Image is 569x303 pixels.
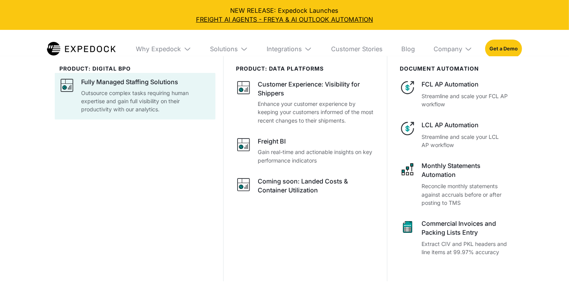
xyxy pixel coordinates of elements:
div: product: digital bpo [59,66,211,72]
div: Why Expedock [136,45,181,53]
div: Solutions [210,45,238,53]
iframe: Chat Widget [530,266,569,303]
div: Company [427,30,479,68]
div: Why Expedock [130,30,197,68]
p: Streamline and scale your FCL AP workflow [422,92,510,108]
a: Freight BIGain real-time and actionable insights on key performance indicators [236,137,375,164]
a: Fully Managed Staffing SolutionsOutsource complex tasks requiring human expertise and gain full v... [59,78,211,113]
div: PRODUCT: data platforms [236,66,375,72]
a: Commercial Invoices and Packing Lists EntryExtract CIV and PKL headers and line items at 99.97% a... [400,219,510,256]
div: document automation [400,66,510,72]
a: Get a Demo [485,40,522,58]
div: Fully Managed Staffing Solutions [81,78,178,87]
p: Reconcile monthly statements against accruals before or after posting to TMS [422,182,510,206]
a: FREIGHT AI AGENTS - FREYA & AI OUTLOOK AUTOMATION [6,15,563,24]
a: Coming soon: Landed Costs & Container Utilization [236,177,375,197]
a: Blog [395,30,421,68]
div: Coming soon: Landed Costs & Container Utilization [258,177,374,194]
p: Streamline and scale your LCL AP workflow [422,133,510,149]
div: Company [434,45,462,53]
div: Monthly Statements Automation [422,161,510,179]
p: Extract CIV and PKL headers and line items at 99.97% accuracy [422,240,510,256]
p: Enhance your customer experience by keeping your customers informed of the most recent changes to... [258,100,374,124]
div: Solutions [204,30,254,68]
a: FCL AP AutomationStreamline and scale your FCL AP workflow [400,80,510,108]
div: Freight BI [258,137,286,146]
a: LCL AP AutomationStreamline and scale your LCL AP workflow [400,121,510,149]
a: Monthly Statements AutomationReconcile monthly statements against accruals before or after postin... [400,161,510,207]
a: Customer Experience: Visibility for ShippersEnhance your customer experience by keeping your cust... [236,80,375,125]
div: Customer Experience: Visibility for Shippers [258,80,374,97]
div: FCL AP Automation [422,80,510,89]
a: Customer Stories [325,30,389,68]
div: LCL AP Automation [422,121,510,130]
div: Commercial Invoices and Packing Lists Entry [422,219,510,237]
div: NEW RELEASE: Expedock Launches [6,6,563,24]
div: Integrations [260,30,318,68]
p: Gain real-time and actionable insights on key performance indicators [258,148,374,164]
div: Integrations [267,45,302,53]
p: Outsource complex tasks requiring human expertise and gain full visibility on their productivity ... [81,89,210,113]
